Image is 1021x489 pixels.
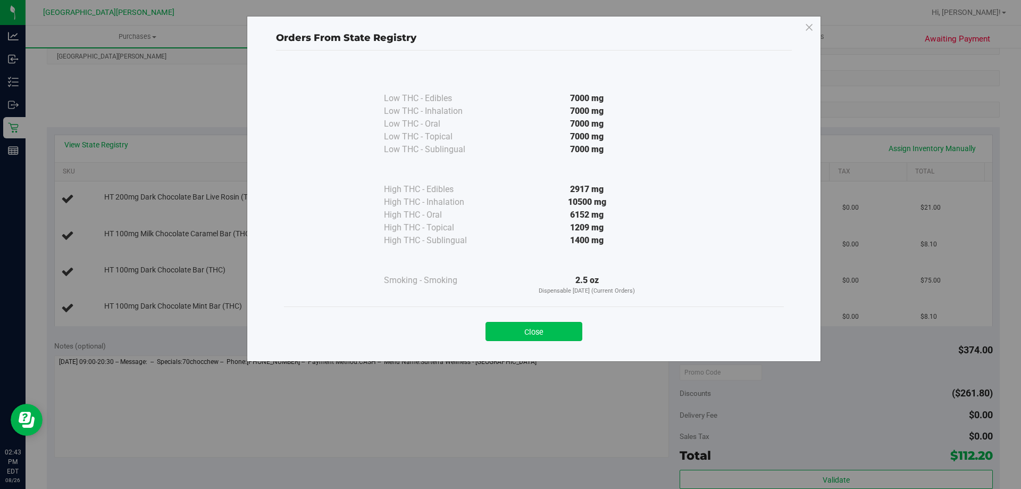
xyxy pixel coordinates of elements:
[490,105,684,118] div: 7000 mg
[384,196,490,209] div: High THC - Inhalation
[384,105,490,118] div: Low THC - Inhalation
[490,183,684,196] div: 2917 mg
[490,274,684,296] div: 2.5 oz
[486,322,582,341] button: Close
[276,32,416,44] span: Orders From State Registry
[384,143,490,156] div: Low THC - Sublingual
[490,143,684,156] div: 7000 mg
[384,118,490,130] div: Low THC - Oral
[490,130,684,143] div: 7000 mg
[384,234,490,247] div: High THC - Sublingual
[384,130,490,143] div: Low THC - Topical
[384,209,490,221] div: High THC - Oral
[384,274,490,287] div: Smoking - Smoking
[384,221,490,234] div: High THC - Topical
[490,234,684,247] div: 1400 mg
[11,404,43,436] iframe: Resource center
[490,196,684,209] div: 10500 mg
[490,92,684,105] div: 7000 mg
[490,118,684,130] div: 7000 mg
[384,183,490,196] div: High THC - Edibles
[384,92,490,105] div: Low THC - Edibles
[490,287,684,296] p: Dispensable [DATE] (Current Orders)
[490,209,684,221] div: 6152 mg
[490,221,684,234] div: 1209 mg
